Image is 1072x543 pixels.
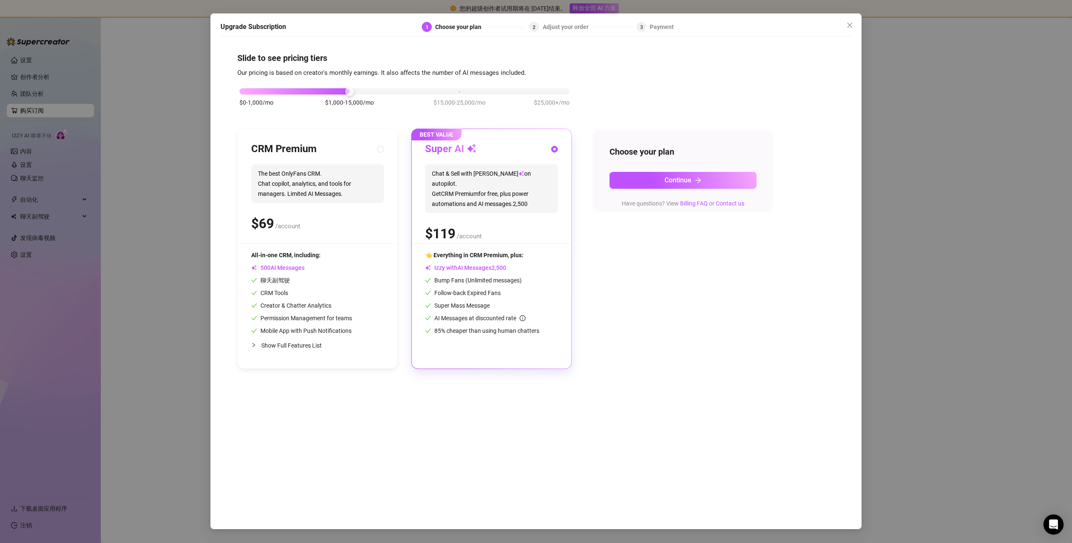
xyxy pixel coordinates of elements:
font: Follow-back Expired Fans [434,290,501,296]
button: Continue向右箭头 [610,172,757,189]
font: Super Mass Message [434,302,490,309]
span: 倒塌 [251,343,256,348]
a: Billing FAQ [680,200,708,207]
span: check [425,277,431,283]
span: $15,000-25,000/mo [434,98,486,107]
span: close [846,22,853,29]
span: Continue [665,177,691,185]
font: Permission Management for teams [260,315,352,322]
span: check [425,290,431,296]
div: Payment [650,22,674,32]
font: Chat & Sell with [PERSON_NAME] [432,170,518,177]
span: check [251,277,257,283]
span: 3 [640,24,643,30]
span: 信息圈 [520,315,525,321]
span: All-in-one CRM, including: [251,252,321,258]
font: Creator & Chatter Analytics [260,302,331,309]
h4: Slide to see pricing tiers [237,52,835,64]
span: Show Full Features List [261,342,322,349]
font: AI Messages [271,264,305,271]
font: Mobile App with Push Notifications [260,327,352,334]
font: 聊天副驾驶 [260,277,290,284]
span: check [425,328,431,334]
span: BEST VALUE [411,129,462,140]
div: Adjust your order [543,22,594,32]
span: $25,000+/mo [534,98,570,107]
font: 85% cheaper than using human chatters [434,327,539,334]
div: Show Full Features List [251,335,384,355]
font: AI Messages at discounted rate [434,315,516,322]
span: $ [251,216,274,232]
span: /account [457,232,482,240]
span: 向右箭头 [695,177,702,184]
span: $1,000-15,000/mo [325,98,374,107]
h4: Choose your plan [610,146,757,158]
span: 👈 Everything in CRM Premium, plus: [425,252,523,258]
font: Super AI [425,143,464,155]
span: 2 [533,24,536,30]
button: Close [843,18,857,32]
span: check [251,328,257,334]
span: The best OnlyFans CRM. Chat copilot, analytics, and tools for managers. Limited AI Messages. [251,164,384,203]
span: check [251,290,257,296]
h3: CRM Premium [251,142,317,156]
div: 打开对讲信使 [1043,514,1064,535]
h5: Upgrade Subscription [221,22,286,32]
span: $0-1,000/mo [239,98,273,107]
span: Our pricing is based on creator's monthly earnings. It also affects the number of AI messages inc... [237,69,526,76]
span: check [425,303,431,308]
span: Close [843,22,857,29]
span: Have questions? View or [622,200,744,207]
div: Choose your plan [435,22,486,32]
span: check [251,303,257,308]
font: CRM Tools [260,290,288,296]
span: $ [425,226,455,242]
span: /account [275,222,300,230]
font: Bump Fans (Unlimited messages) [434,277,522,284]
span: check [425,315,431,321]
font: Izzy with AI Messages [434,264,491,271]
span: 1 [426,24,428,30]
a: Contact us [716,200,744,207]
span: check [251,315,257,321]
